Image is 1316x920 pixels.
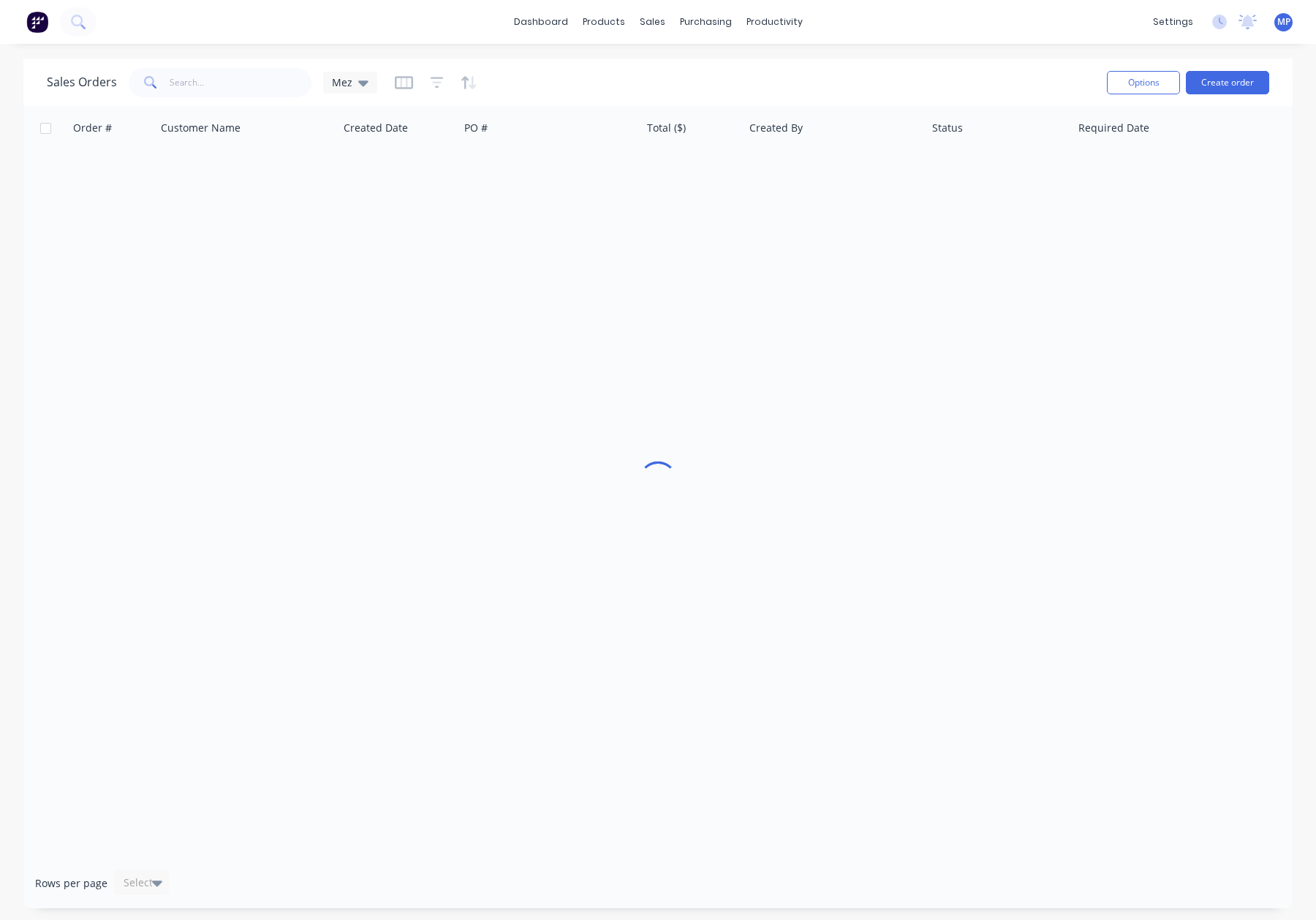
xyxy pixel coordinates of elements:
span: MP [1277,15,1290,29]
button: Options [1107,71,1180,94]
div: settings [1146,11,1200,33]
div: sales [632,11,673,33]
div: PO # [464,121,488,135]
div: Required Date [1078,121,1149,135]
span: Rows per page [35,876,107,891]
input: Search... [170,68,312,97]
div: purchasing [673,11,739,33]
a: dashboard [507,11,575,33]
div: productivity [739,11,810,33]
button: Create order [1186,71,1269,94]
div: Created Date [344,121,408,135]
h1: Sales Orders [47,75,117,89]
div: Select... [124,875,162,890]
span: Mez [332,75,352,90]
div: Order # [73,121,112,135]
div: products [575,11,632,33]
div: Total ($) [647,121,686,135]
img: Factory [26,11,48,33]
div: Customer Name [161,121,241,135]
div: Created By [749,121,803,135]
div: Status [932,121,963,135]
